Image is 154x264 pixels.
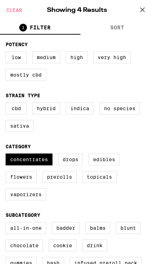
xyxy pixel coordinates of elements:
[6,120,34,132] label: Sativa
[116,222,141,234] label: Blunt
[80,21,154,35] button: SORT
[30,24,51,31] span: FILTER
[6,93,40,98] legend: Strain Type
[6,42,28,47] legend: Potency
[6,171,37,183] label: Flowers
[58,154,83,165] label: Drops
[89,154,120,165] label: Edibles
[6,154,52,165] label: Concentrates
[5,5,58,12] span: Hi. Need any help?
[6,188,46,200] label: Vaporizers
[82,171,117,183] label: Topicals
[6,144,31,149] legend: Category
[19,24,27,31] div: 1
[6,240,43,251] label: Chocolate
[82,240,107,251] label: Drink
[93,51,131,63] label: Very High
[6,222,46,234] label: All-In-One
[52,222,80,234] label: Badder
[99,102,140,114] label: No Species
[66,51,87,63] label: High
[6,69,46,81] label: Mostly CBD
[49,240,77,251] label: Cookie
[22,7,132,13] h2: Showing 4 Results
[85,222,110,234] label: Balms
[42,171,77,183] label: Prerolls
[6,102,27,114] label: CBD
[66,102,94,114] label: Indica
[32,102,60,114] label: Hybrid
[32,51,60,63] label: Medium
[6,212,40,218] legend: Subcategory
[6,51,27,63] label: Low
